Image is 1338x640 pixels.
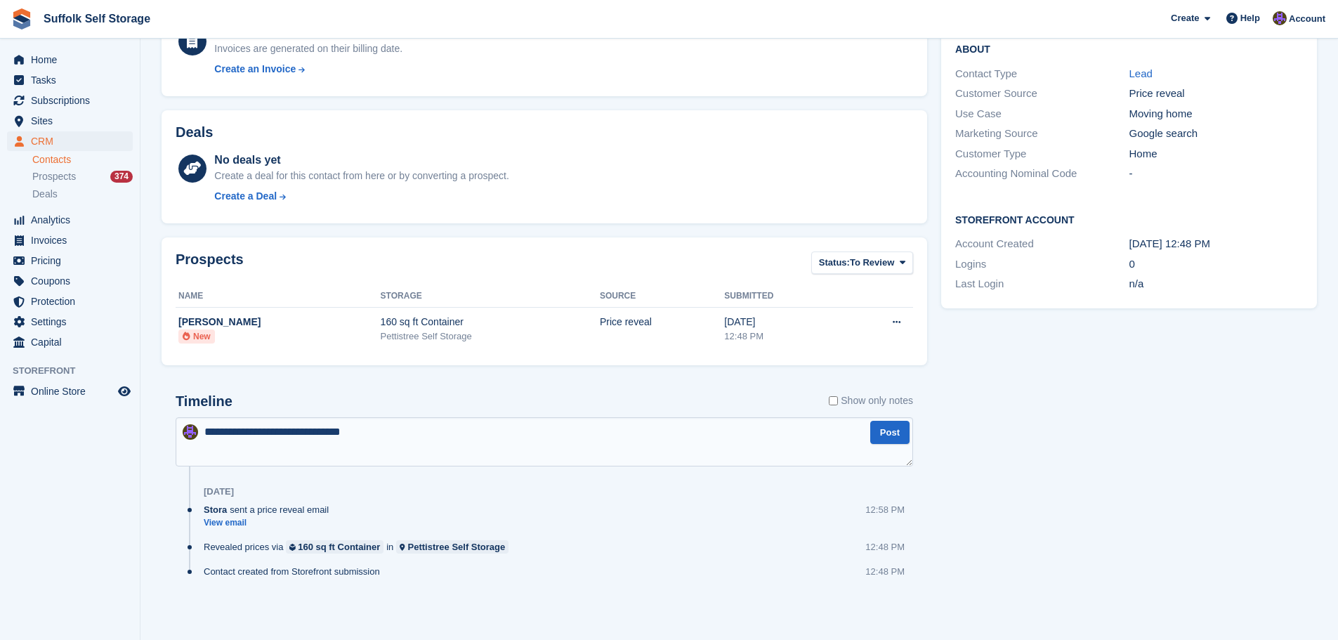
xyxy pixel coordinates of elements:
[829,393,913,408] label: Show only notes
[865,503,905,516] div: 12:58 PM
[1129,256,1303,273] div: 0
[204,503,336,516] div: sent a price reveal email
[396,540,509,554] a: Pettistree Self Storage
[7,91,133,110] a: menu
[955,146,1129,162] div: Customer Type
[31,91,115,110] span: Subscriptions
[286,540,383,554] a: 160 sq ft Container
[38,7,156,30] a: Suffolk Self Storage
[819,256,850,270] span: Status:
[298,540,380,554] div: 160 sq ft Container
[7,210,133,230] a: menu
[7,111,133,131] a: menu
[31,50,115,70] span: Home
[31,70,115,90] span: Tasks
[7,271,133,291] a: menu
[600,315,724,329] div: Price reveal
[955,256,1129,273] div: Logins
[1289,12,1325,26] span: Account
[32,169,133,184] a: Prospects 374
[1129,146,1303,162] div: Home
[178,315,381,329] div: [PERSON_NAME]
[408,540,506,554] div: Pettistree Self Storage
[13,364,140,378] span: Storefront
[176,393,232,410] h2: Timeline
[176,124,213,141] h2: Deals
[7,70,133,90] a: menu
[214,189,277,204] div: Create a Deal
[31,111,115,131] span: Sites
[183,424,198,440] img: Emma
[1129,67,1153,79] a: Lead
[955,236,1129,252] div: Account Created
[214,189,509,204] a: Create a Deal
[204,565,387,578] div: Contact created from Storefront submission
[955,106,1129,122] div: Use Case
[32,187,133,202] a: Deals
[204,540,516,554] div: Revealed prices via in
[204,503,227,516] span: Stora
[865,540,905,554] div: 12:48 PM
[955,86,1129,102] div: Customer Source
[1129,106,1303,122] div: Moving home
[178,329,215,344] li: New
[1129,166,1303,182] div: -
[600,285,724,308] th: Source
[381,315,600,329] div: 160 sq ft Container
[32,170,76,183] span: Prospects
[850,256,894,270] span: To Review
[31,381,115,401] span: Online Store
[7,230,133,250] a: menu
[955,212,1303,226] h2: Storefront Account
[32,188,58,201] span: Deals
[110,171,133,183] div: 374
[116,383,133,400] a: Preview store
[811,252,913,275] button: Status: To Review
[955,66,1129,82] div: Contact Type
[7,251,133,270] a: menu
[1129,86,1303,102] div: Price reveal
[31,332,115,352] span: Capital
[1129,276,1303,292] div: n/a
[724,315,842,329] div: [DATE]
[7,381,133,401] a: menu
[865,565,905,578] div: 12:48 PM
[31,292,115,311] span: Protection
[1240,11,1260,25] span: Help
[381,329,600,344] div: Pettistree Self Storage
[7,50,133,70] a: menu
[1129,236,1303,252] div: [DATE] 12:48 PM
[31,271,115,291] span: Coupons
[724,285,842,308] th: Submitted
[7,292,133,311] a: menu
[31,131,115,151] span: CRM
[1273,11,1287,25] img: Emma
[31,210,115,230] span: Analytics
[204,486,234,497] div: [DATE]
[11,8,32,30] img: stora-icon-8386f47178a22dfd0bd8f6a31ec36ba5ce8667c1dd55bd0f319d3a0aa187defe.svg
[870,421,910,444] button: Post
[214,169,509,183] div: Create a deal for this contact from here or by converting a prospect.
[955,276,1129,292] div: Last Login
[1129,126,1303,142] div: Google search
[204,517,336,529] a: View email
[381,285,600,308] th: Storage
[955,41,1303,55] h2: About
[214,62,296,77] div: Create an Invoice
[1171,11,1199,25] span: Create
[31,312,115,332] span: Settings
[214,152,509,169] div: No deals yet
[176,285,381,308] th: Name
[829,393,838,408] input: Show only notes
[31,230,115,250] span: Invoices
[176,252,244,277] h2: Prospects
[7,332,133,352] a: menu
[955,126,1129,142] div: Marketing Source
[955,166,1129,182] div: Accounting Nominal Code
[32,153,133,166] a: Contacts
[7,312,133,332] a: menu
[7,131,133,151] a: menu
[724,329,842,344] div: 12:48 PM
[214,62,402,77] a: Create an Invoice
[31,251,115,270] span: Pricing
